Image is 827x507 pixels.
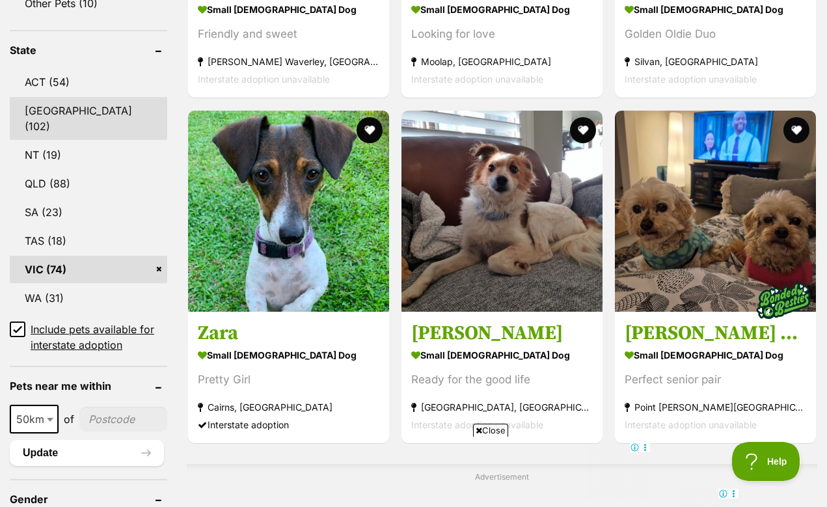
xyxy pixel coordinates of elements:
strong: small [DEMOGRAPHIC_DATA] Dog [411,1,593,20]
a: QLD (88) [10,170,167,197]
span: 50km [11,410,57,428]
strong: [GEOGRAPHIC_DATA], [GEOGRAPHIC_DATA] [411,398,593,416]
button: favourite [570,117,596,143]
img: bonded besties [751,268,816,333]
strong: small [DEMOGRAPHIC_DATA] Dog [198,1,379,20]
strong: Cairns, [GEOGRAPHIC_DATA] [198,398,379,416]
span: Interstate adoption unavailable [411,419,543,430]
h3: [PERSON_NAME] [411,321,593,346]
a: [GEOGRAPHIC_DATA] (102) [10,97,167,140]
h3: [PERSON_NAME] and [PERSON_NAME] [625,321,806,346]
span: Interstate adoption unavailable [198,74,330,85]
strong: [PERSON_NAME] Waverley, [GEOGRAPHIC_DATA] [198,53,379,71]
strong: small [DEMOGRAPHIC_DATA] Dog [625,346,806,364]
a: ACT (54) [10,68,167,96]
h3: Zara [198,321,379,346]
div: Looking for love [411,26,593,44]
strong: Silvan, [GEOGRAPHIC_DATA] [625,53,806,71]
a: SA (23) [10,199,167,226]
div: Ready for the good life [411,371,593,389]
strong: Moolap, [GEOGRAPHIC_DATA] [411,53,593,71]
div: Interstate adoption [198,416,379,433]
a: NT (19) [10,141,167,169]
a: [PERSON_NAME] and [PERSON_NAME] small [DEMOGRAPHIC_DATA] Dog Perfect senior pair Point [PERSON_NA... [615,311,816,443]
img: Zara - Dachshund Dog [188,111,389,312]
a: Zara small [DEMOGRAPHIC_DATA] Dog Pretty Girl Cairns, [GEOGRAPHIC_DATA] Interstate adoption [188,311,389,443]
header: Pets near me within [10,380,167,392]
span: Interstate adoption unavailable [411,74,543,85]
a: WA (31) [10,284,167,312]
strong: Point [PERSON_NAME][GEOGRAPHIC_DATA] [625,398,806,416]
header: State [10,44,167,56]
div: Pretty Girl [198,371,379,389]
span: Close [473,424,508,437]
button: favourite [783,117,809,143]
span: Include pets available for interstate adoption [31,322,167,353]
iframe: Help Scout Beacon - Open [732,442,801,481]
button: favourite [357,117,383,143]
a: VIC (74) [10,256,167,283]
div: Perfect senior pair [625,371,806,389]
a: Include pets available for interstate adoption [10,322,167,353]
a: [PERSON_NAME] small [DEMOGRAPHIC_DATA] Dog Ready for the good life [GEOGRAPHIC_DATA], [GEOGRAPHIC... [401,311,603,443]
strong: small [DEMOGRAPHIC_DATA] Dog [625,1,806,20]
span: of [64,411,74,427]
img: Basil Silvanus - Papillon Dog [401,111,603,312]
span: Interstate adoption unavailable [625,419,757,430]
a: TAS (18) [10,227,167,254]
span: Interstate adoption unavailable [625,74,757,85]
header: Gender [10,493,167,505]
strong: small [DEMOGRAPHIC_DATA] Dog [198,346,379,364]
span: 50km [10,405,59,433]
strong: small [DEMOGRAPHIC_DATA] Dog [411,346,593,364]
input: postcode [79,407,167,432]
iframe: Advertisement [177,442,651,500]
div: Friendly and sweet [198,26,379,44]
div: Golden Oldie Duo [625,26,806,44]
button: Update [10,440,164,466]
img: Charlie and Lola - Cavalier King Charles Spaniel x Poodle (Toy) Dog [615,111,816,312]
